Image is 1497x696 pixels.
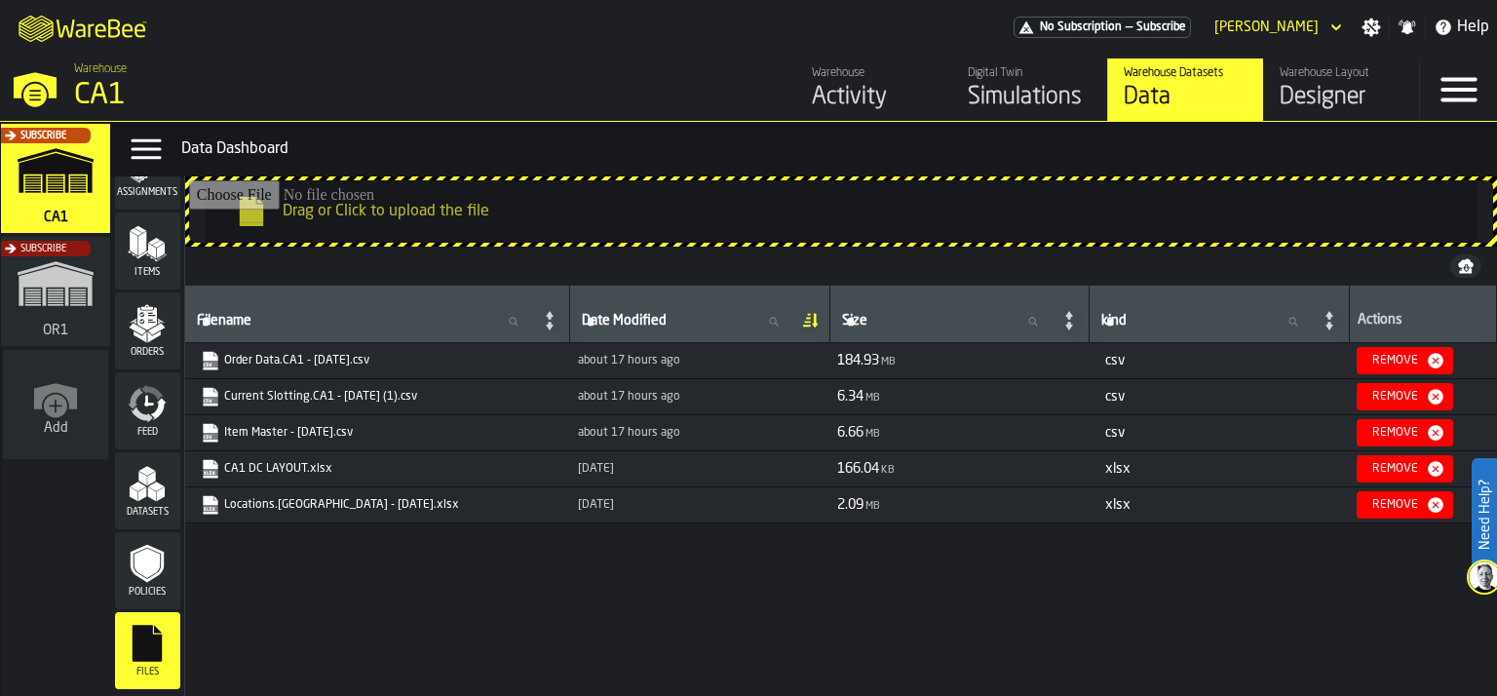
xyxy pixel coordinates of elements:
[578,390,823,404] div: Updated: 8/20/2025, 2:40:35 PM Created: 8/20/2025, 2:40:35 PM
[1364,426,1426,440] div: Remove
[578,309,794,334] input: label
[1136,20,1186,34] span: Subscribe
[1105,426,1125,440] span: csv
[812,82,936,113] div: Activity
[837,462,879,476] span: 166.04
[201,495,551,515] a: link-to-https://drive.app.warebee.com/76e2a128-1b54-4d66-80d4-05ae4c277723/file_storage/Locations...
[1357,419,1453,446] button: button-Remove
[115,667,180,677] span: Files
[1214,19,1319,35] div: DropdownMenuValue-David Kapusinski
[881,357,896,367] span: MB
[865,501,880,512] span: MB
[197,419,558,446] span: Item Master - 08.05.25.csv
[1040,20,1122,34] span: No Subscription
[1097,309,1314,334] input: label
[1101,313,1127,329] span: label
[1364,498,1426,512] div: Remove
[115,452,180,530] li: menu Datasets
[115,612,180,690] li: menu Files
[837,498,864,512] span: 2.09
[115,532,180,610] li: menu Policies
[1105,498,1131,512] span: xlsx
[115,187,180,198] span: Assignments
[951,58,1107,121] a: link-to-/wh/i/76e2a128-1b54-4d66-80d4-05ae4c277723/simulations
[74,62,127,76] span: Warehouse
[1364,462,1426,476] div: Remove
[119,130,173,169] label: button-toggle-Data Menu
[1357,491,1453,519] button: button-Remove
[1358,312,1488,331] div: Actions
[74,78,600,113] div: CA1
[1426,16,1497,39] label: button-toggle-Help
[578,498,823,512] div: Updated: 8/18/2025, 4:00:47 PM Created: 8/18/2025, 4:00:47 PM
[795,58,951,121] a: link-to-/wh/i/76e2a128-1b54-4d66-80d4-05ae4c277723/feed/
[1280,82,1403,113] div: Designer
[578,354,823,367] div: Updated: 8/20/2025, 3:18:16 PM Created: 8/20/2025, 3:18:16 PM
[197,383,558,410] span: Current Slotting.CA1 - 08.05.25 (1).csv
[812,66,936,80] div: Warehouse
[20,131,66,141] span: Subscribe
[3,350,108,463] a: link-to-/wh/new
[1014,17,1191,38] div: Menu Subscription
[1263,58,1419,121] a: link-to-/wh/i/76e2a128-1b54-4d66-80d4-05ae4c277723/designer
[115,267,180,278] span: Items
[1357,347,1453,374] button: button-Remove
[1,124,110,237] a: link-to-/wh/i/76e2a128-1b54-4d66-80d4-05ae4c277723/simulations
[968,82,1092,113] div: Simulations
[115,372,180,450] li: menu Feed
[201,459,551,479] a: link-to-https://drive.app.warebee.com/76e2a128-1b54-4d66-80d4-05ae4c277723/file_storage/CA1%20DC%...
[115,587,180,598] span: Policies
[837,426,864,440] span: 6.66
[201,423,551,443] a: link-to-https://drive.app.warebee.com/76e2a128-1b54-4d66-80d4-05ae4c277723/file_storage/Item%20Ma...
[1390,18,1425,37] label: button-toggle-Notifications
[201,351,551,370] a: link-to-https://drive.app.warebee.com/76e2a128-1b54-4d66-80d4-05ae4c277723/file_storage/Order%20D...
[1124,82,1247,113] div: Data
[115,427,180,438] span: Feed
[881,465,895,476] span: KB
[197,491,558,519] span: Locations.CA1 - 08.05.25.xlsx
[44,420,68,436] span: Add
[197,313,251,329] span: label
[197,455,558,483] span: CA1 DC LAYOUT.xlsx
[1364,390,1426,404] div: Remove
[1105,390,1125,404] span: csv
[838,309,1055,334] input: label
[1474,460,1495,569] label: Need Help?
[1364,354,1426,367] div: Remove
[189,180,1493,243] input: Drag or Click to upload the file
[1280,66,1403,80] div: Warehouse Layout
[1105,462,1131,476] span: xlsx
[201,387,551,406] a: link-to-https://drive.app.warebee.com/76e2a128-1b54-4d66-80d4-05ae4c277723/file_storage/Current%2...
[197,347,558,374] span: Order Data.CA1 - 08.05.25.csv
[115,292,180,370] li: menu Orders
[1357,383,1453,410] button: button-Remove
[115,213,180,290] li: menu Items
[115,507,180,518] span: Datasets
[1105,354,1125,367] span: csv
[1107,58,1263,121] a: link-to-/wh/i/76e2a128-1b54-4d66-80d4-05ae4c277723/data
[1357,455,1453,483] button: button-Remove
[20,244,66,254] span: Subscribe
[578,462,823,476] div: Updated: 8/18/2025, 4:00:55 PM Created: 8/18/2025, 4:00:55 PM
[1420,58,1497,121] label: button-toggle-Menu
[578,426,823,440] div: Updated: 8/20/2025, 2:40:19 PM Created: 8/20/2025, 2:40:19 PM
[1207,16,1346,39] div: DropdownMenuValue-David Kapusinski
[842,313,867,329] span: label
[582,313,667,329] span: label
[1457,16,1489,39] span: Help
[193,309,535,334] input: label
[1450,254,1481,278] button: button-
[1354,18,1389,37] label: button-toggle-Settings
[181,137,1489,161] div: Data Dashboard
[1124,66,1247,80] div: Warehouse Datasets
[865,393,880,404] span: MB
[837,354,879,367] span: 184.93
[1,237,110,350] a: link-to-/wh/i/02d92962-0f11-4133-9763-7cb092bceeef/simulations
[968,66,1092,80] div: Digital Twin
[1014,17,1191,38] a: link-to-/wh/i/76e2a128-1b54-4d66-80d4-05ae4c277723/pricing/
[837,390,864,404] span: 6.34
[115,347,180,358] span: Orders
[1126,20,1132,34] span: —
[865,429,880,440] span: MB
